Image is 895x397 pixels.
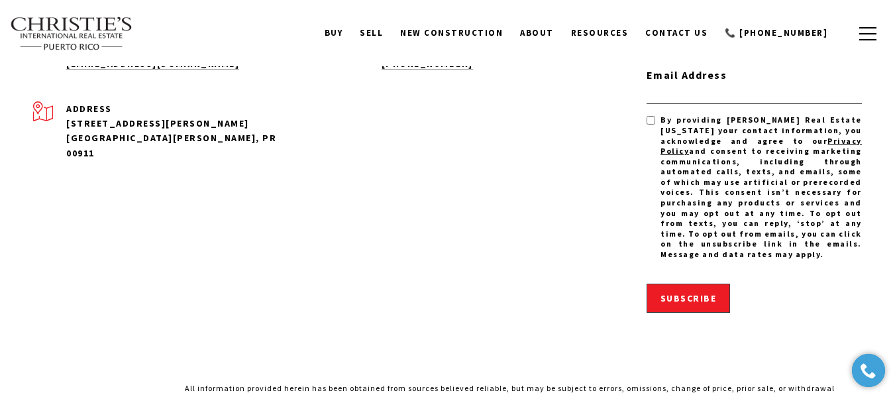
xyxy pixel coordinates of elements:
[351,21,392,46] a: SELL
[725,27,827,38] span: 📞 [PHONE_NUMBER]
[645,27,708,38] span: Contact Us
[562,21,637,46] a: Resources
[400,27,503,38] span: New Construction
[660,115,862,259] span: By providing [PERSON_NAME] Real Estate [US_STATE] your contact information, you acknowledge and a...
[660,136,862,156] a: Privacy Policy - open in a new tab
[836,27,851,41] a: search
[660,292,717,304] span: Subscribe
[392,21,511,46] a: New Construction
[316,21,352,46] a: BUY
[637,21,716,46] a: Contact Us
[716,21,836,46] a: call 9393373000
[647,116,655,125] input: By providing Christie's Real Estate Puerto Rico your contact information, you acknowledge and agr...
[10,17,133,51] img: Christie's International Real Estate text transparent background
[66,116,298,131] div: [STREET_ADDRESS][PERSON_NAME]
[66,101,298,116] p: Address
[66,132,276,158] span: [GEOGRAPHIC_DATA][PERSON_NAME], PR 00911
[647,67,862,84] label: Email Address
[851,15,885,53] button: button
[647,284,731,313] button: Subscribe
[511,21,562,46] a: About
